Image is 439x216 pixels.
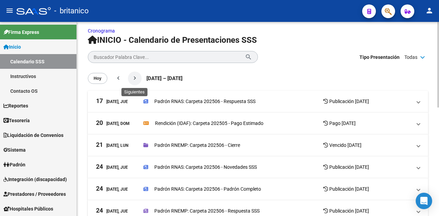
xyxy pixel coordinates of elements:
span: Tesorería [3,117,30,124]
span: Reportes [3,102,28,110]
span: Integración (discapacidad) [3,176,67,183]
span: 24 [96,207,103,214]
span: - britanico [54,3,89,18]
mat-expansion-panel-header: 24[DATE], JuePadrón RNAS: Carpeta 202506 - Padrón CompletoPublicación [DATE] [88,178,428,200]
button: Hoy [88,73,107,84]
h3: Publicación [DATE] [323,184,369,194]
h3: Publicación [DATE] [323,206,369,216]
mat-expansion-panel-header: 17[DATE], JuePadrón RNAS: Carpeta 202506 - Respuesta SSSPublicación [DATE] [88,91,428,113]
span: Prestadores / Proveedores [3,190,66,198]
p: Padrón RNAS: Carpeta 202506 - Respuesta SSS [154,98,256,105]
span: 17 [96,98,103,104]
h3: Vencido [DATE] [323,140,361,150]
mat-icon: chevron_left [115,75,122,81]
span: 24 [96,186,103,192]
span: [DATE] – [DATE] [146,75,182,82]
h3: Pago [DATE] [323,118,356,128]
p: Rendición (IDAF): Carpeta 202505 - Pago Estimado [155,119,263,127]
span: INICIO - Calendario de Presentaciones SSS [88,35,257,45]
span: Tipo Presentación [359,53,400,61]
div: [DATE], Jue [96,207,128,215]
span: 20 [96,120,103,126]
p: Padrón RNAS: Carpeta 202506 - Padrón Completo [154,185,261,193]
div: [DATE], Jue [96,98,128,105]
span: Sistema [3,146,26,154]
a: Cronograma [88,28,115,34]
span: Hospitales Públicos [3,205,53,213]
p: Padrón RNAS: Carpeta 202506 - Novedades SSS [154,163,257,171]
div: [DATE], Jue [96,186,128,193]
span: 21 [96,142,103,148]
mat-icon: chevron_right [131,75,138,81]
span: Firma Express [3,28,39,36]
span: Liquidación de Convenios [3,131,63,139]
div: [DATE], Dom [96,120,130,127]
p: Padrón RNEMP: Carpeta 202506 - Cierre [154,141,240,149]
mat-expansion-panel-header: 24[DATE], JuePadrón RNAS: Carpeta 202506 - Novedades SSSPublicación [DATE] [88,156,428,178]
div: [DATE], Lun [96,142,128,149]
mat-icon: menu [5,7,14,15]
h3: Publicación [DATE] [323,97,369,106]
mat-expansion-panel-header: 21[DATE], LunPadrón RNEMP: Carpeta 202506 - CierreVencido [DATE] [88,135,428,156]
mat-icon: search [245,53,252,61]
h3: Publicación [DATE] [323,162,369,172]
p: Padrón RNEMP: Carpeta 202506 - Respuesta SSS [154,207,260,215]
span: Padrón [3,161,25,168]
span: Inicio [3,43,21,51]
span: 24 [96,164,103,170]
div: Open Intercom Messenger [416,193,432,209]
div: [DATE], Jue [96,164,128,171]
mat-expansion-panel-header: 20[DATE], DomRendición (IDAF): Carpeta 202505 - Pago EstimadoPago [DATE] [88,113,428,135]
mat-icon: person [425,7,434,15]
span: Todas [404,53,417,61]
